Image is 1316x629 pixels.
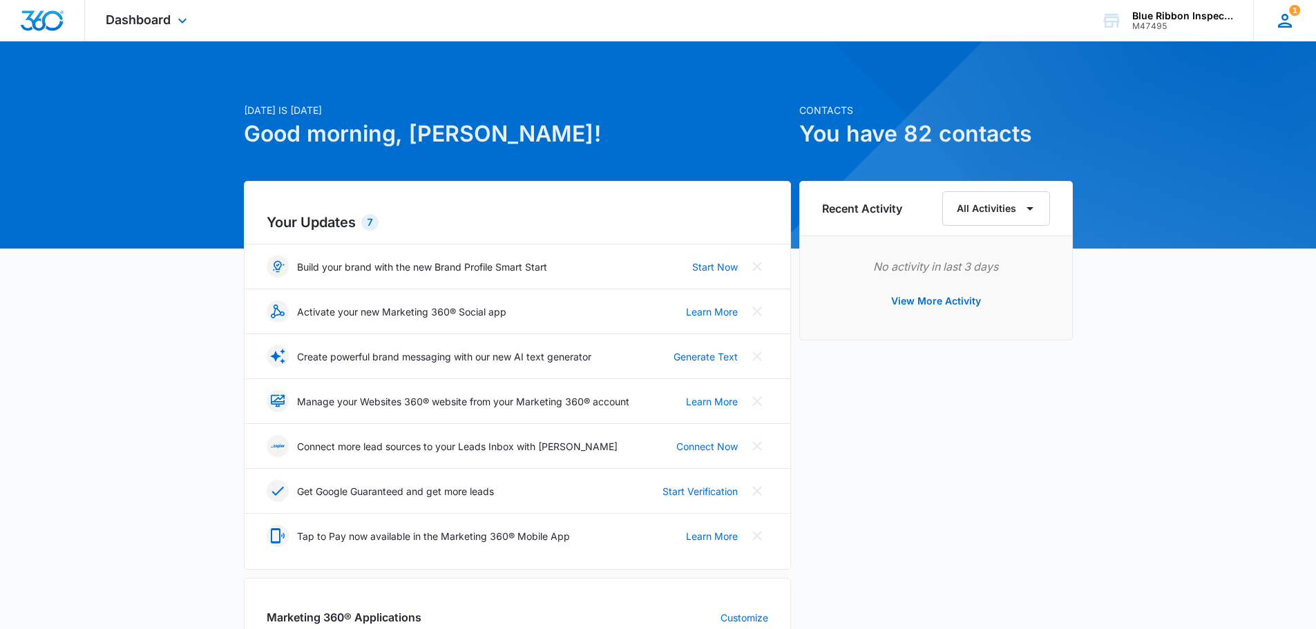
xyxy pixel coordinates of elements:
[692,260,738,274] a: Start Now
[746,480,768,502] button: Close
[1289,5,1300,16] div: notifications count
[676,439,738,454] a: Connect Now
[1132,10,1233,21] div: account name
[746,300,768,322] button: Close
[297,349,591,364] p: Create powerful brand messaging with our new AI text generator
[267,609,421,626] h2: Marketing 360® Applications
[746,435,768,457] button: Close
[662,484,738,499] a: Start Verification
[106,12,171,27] span: Dashboard
[297,304,506,319] p: Activate your new Marketing 360® Social app
[686,304,738,319] a: Learn More
[799,103,1073,117] p: Contacts
[799,117,1073,151] h1: You have 82 contacts
[244,103,791,117] p: [DATE] is [DATE]
[822,258,1050,275] p: No activity in last 3 days
[297,439,618,454] p: Connect more lead sources to your Leads Inbox with [PERSON_NAME]
[297,260,547,274] p: Build your brand with the new Brand Profile Smart Start
[822,200,902,217] h6: Recent Activity
[361,214,379,231] div: 7
[746,255,768,278] button: Close
[1289,5,1300,16] span: 1
[686,394,738,409] a: Learn More
[746,390,768,412] button: Close
[674,349,738,364] a: Generate Text
[244,117,791,151] h1: Good morning, [PERSON_NAME]!
[267,212,768,233] h2: Your Updates
[942,191,1050,226] button: All Activities
[721,610,768,625] a: Customize
[297,529,570,543] p: Tap to Pay now available in the Marketing 360® Mobile App
[746,525,768,547] button: Close
[297,394,629,409] p: Manage your Websites 360® website from your Marketing 360® account
[877,284,995,318] button: View More Activity
[297,484,494,499] p: Get Google Guaranteed and get more leads
[746,345,768,367] button: Close
[686,529,738,543] a: Learn More
[1132,21,1233,31] div: account id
